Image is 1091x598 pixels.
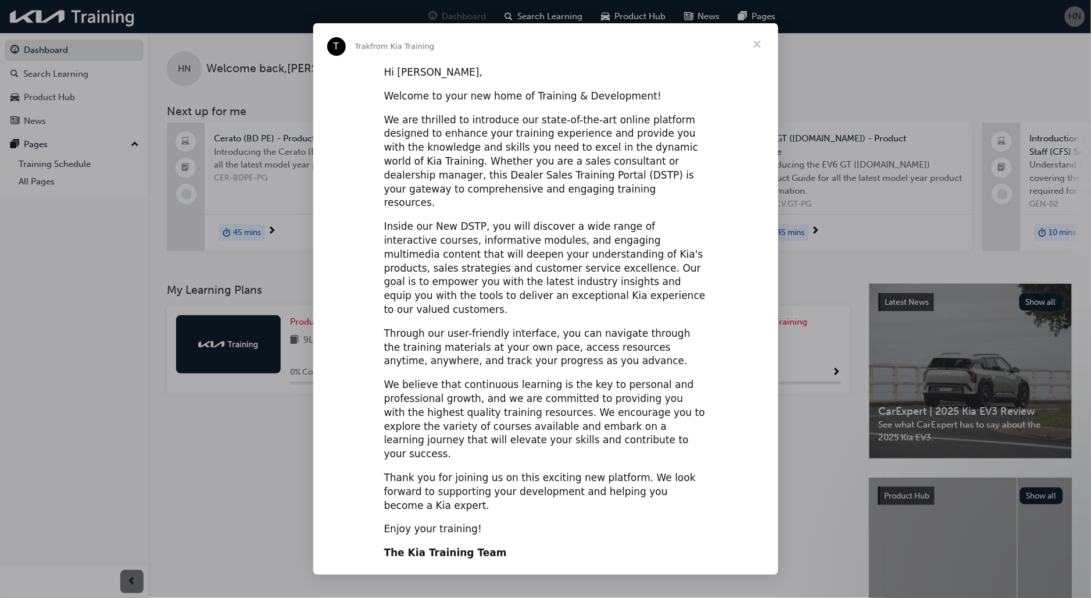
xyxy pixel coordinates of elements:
div: Welcome to your new home of Training & Development! [384,90,707,104]
b: The Kia Training Team [384,547,507,558]
div: Through our user-friendly interface, you can navigate through the training materials at your own ... [384,327,707,368]
div: Hi [PERSON_NAME], [384,66,707,80]
span: Trak [355,42,371,51]
span: Close [736,23,778,65]
div: We are thrilled to introduce our state-of-the-art online platform designed to enhance your traini... [384,113,707,211]
div: We believe that continuous learning is the key to personal and professional growth, and we are co... [384,378,707,461]
div: Inside our New DSTP, you will discover a wide range of interactive courses, informative modules, ... [384,220,707,317]
div: Profile image for Trak [327,37,346,56]
div: Enjoy your training! [384,522,707,536]
div: Thank you for joining us on this exciting new platform. We look forward to supporting your develo... [384,471,707,512]
span: from Kia Training [370,42,434,51]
